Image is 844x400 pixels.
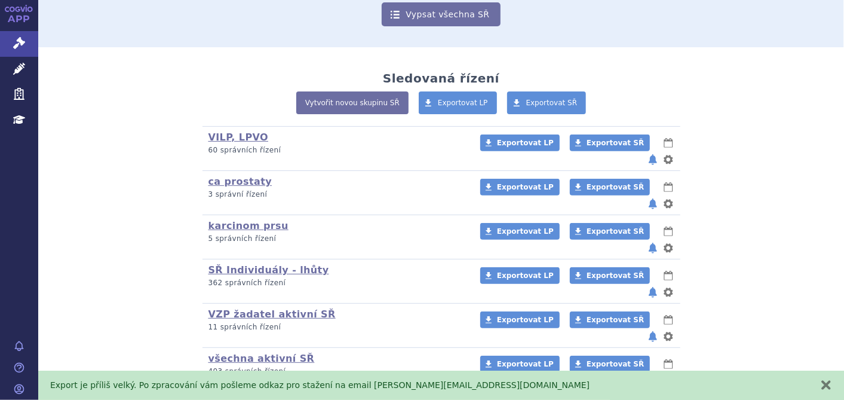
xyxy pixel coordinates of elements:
button: lhůty [662,313,674,327]
button: notifikace [647,197,659,211]
span: Exportovat LP [497,271,554,280]
a: Exportovat SŘ [570,179,650,196]
span: Exportovat SŘ [587,271,644,280]
button: notifikace [647,241,659,255]
span: Exportovat SŘ [587,316,644,324]
button: notifikace [647,285,659,300]
button: lhůty [662,136,674,150]
span: Exportovat LP [438,99,488,107]
a: všechna aktivní SŘ [208,353,315,364]
span: Exportovat SŘ [526,99,578,107]
a: Exportovat LP [480,267,560,284]
p: 11 správních řízení [208,322,465,332]
button: lhůty [662,357,674,371]
button: notifikace [647,152,659,167]
span: Exportovat LP [497,139,554,147]
a: VILP, LPVO [208,132,269,143]
a: Exportovat LP [480,312,560,328]
button: nastavení [662,197,674,211]
p: 3 správní řízení [208,190,465,200]
span: Exportovat SŘ [587,139,644,147]
span: Exportovat SŘ [587,227,644,236]
a: Exportovat SŘ [507,91,587,114]
div: Export je příliš velký. Po zpracování vám pošleme odkaz pro stažení na email [PERSON_NAME][EMAIL_... [50,379,808,392]
button: nastavení [662,152,674,167]
a: Vytvořit novou skupinu SŘ [296,91,409,114]
a: VZP žadatel aktivní SŘ [208,309,336,320]
a: Vypsat všechna SŘ [382,2,500,26]
a: karcinom prsu [208,220,289,231]
a: Exportovat SŘ [570,356,650,372]
a: Exportovat LP [419,91,497,114]
a: Exportovat SŘ [570,267,650,284]
span: Exportovat LP [497,183,554,191]
span: Exportovat LP [497,360,554,368]
a: ca prostaty [208,176,272,187]
p: 60 správních řízení [208,145,465,155]
button: lhůty [662,224,674,239]
button: nastavení [662,285,674,300]
span: Exportovat SŘ [587,360,644,368]
a: Exportovat SŘ [570,223,650,240]
button: notifikace [647,329,659,344]
span: Exportovat LP [497,316,554,324]
button: nastavení [662,241,674,255]
button: lhůty [662,180,674,194]
a: Exportovat SŘ [570,135,650,151]
span: Exportovat LP [497,227,554,236]
p: 403 správních řízení [208,367,465,377]
button: lhůty [662,268,674,283]
p: 362 správních řízení [208,278,465,288]
a: Exportovat LP [480,179,560,196]
a: SŘ Individuály - lhůty [208,264,329,276]
span: Exportovat SŘ [587,183,644,191]
a: Exportovat SŘ [570,312,650,328]
a: Exportovat LP [480,223,560,240]
p: 5 správních řízení [208,234,465,244]
a: Exportovat LP [480,135,560,151]
a: Exportovat LP [480,356,560,372]
button: nastavení [662,329,674,344]
button: zavřít [820,379,832,391]
h2: Sledovaná řízení [383,71,499,86]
